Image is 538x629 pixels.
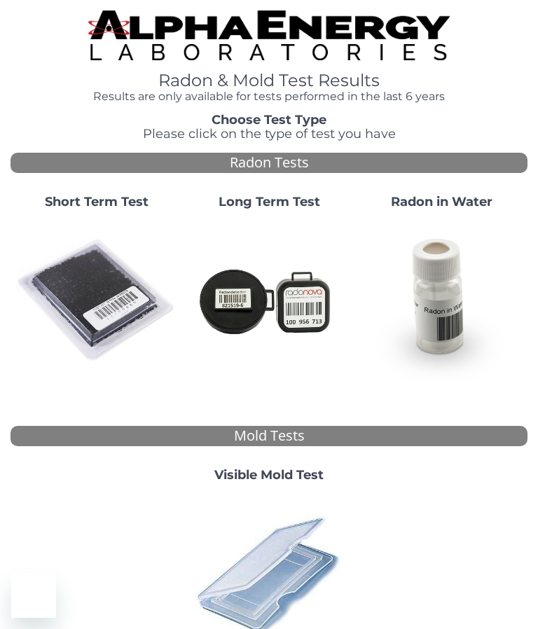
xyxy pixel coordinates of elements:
[212,112,326,127] strong: Choose Test Type
[16,220,177,381] img: ShortTerm.jpg
[219,194,320,209] strong: Long Term Test
[88,90,450,103] h4: Results are only available for tests performed in the last 6 years
[391,194,492,209] strong: Radon in Water
[11,426,527,446] div: Mold Tests
[88,11,450,60] img: TightCrop.jpg
[11,153,527,173] div: Radon Tests
[143,126,396,141] span: Please click on the type of test you have
[11,573,56,618] iframe: Button to launch messaging window
[45,194,149,209] strong: Short Term Test
[88,71,450,90] h1: Radon & Mold Test Results
[214,467,324,483] strong: Visible Mold Test
[188,220,350,381] img: Radtrak2vsRadtrak3.jpg
[361,220,522,381] img: RadoninWater.jpg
